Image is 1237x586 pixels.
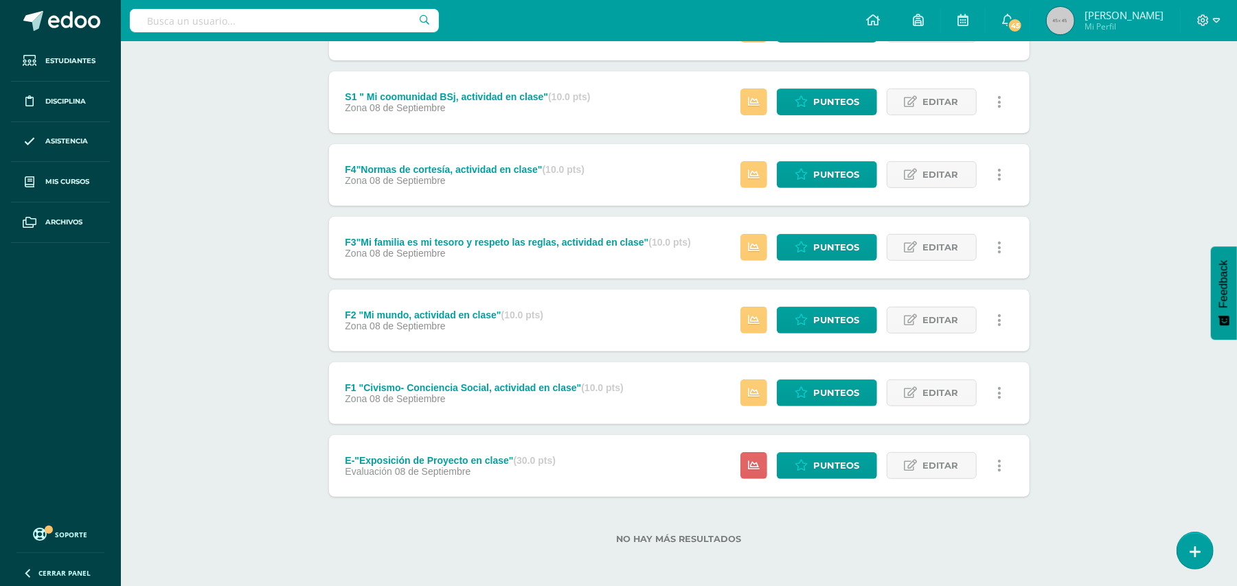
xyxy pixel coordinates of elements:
span: 08 de Septiembre [370,248,446,259]
span: Archivos [45,217,82,228]
span: Editar [923,380,959,406]
span: Cerrar panel [38,568,91,578]
span: Soporte [56,530,88,539]
span: [PERSON_NAME] [1085,8,1164,22]
strong: (10.0 pts) [648,237,690,248]
span: Zona [345,175,367,186]
img: 45x45 [1047,7,1074,34]
a: Punteos [777,234,877,261]
span: Editar [923,162,959,187]
span: Feedback [1218,260,1230,308]
strong: (10.0 pts) [581,382,623,393]
span: Editar [923,453,959,478]
a: Punteos [777,161,877,188]
span: 45 [1008,18,1023,33]
strong: (10.0 pts) [501,309,543,320]
a: Punteos [777,452,877,479]
span: Punteos [813,89,859,115]
a: Disciplina [11,82,110,122]
input: Busca un usuario... [130,9,439,32]
span: Estudiantes [45,56,95,67]
span: Punteos [813,380,859,406]
label: No hay más resultados [329,534,1030,544]
span: Disciplina [45,96,86,107]
div: F1 "Civismo- Conciencia Social, actividad en clase" [345,382,623,393]
span: Punteos [813,307,859,333]
span: Asistencia [45,136,88,147]
a: Archivos [11,202,110,243]
span: Evaluación [345,466,392,477]
span: Mi Perfil [1085,21,1164,32]
span: 08 de Septiembre [370,393,446,404]
a: Punteos [777,89,877,115]
div: F2 "Mi mundo, actividad en clase" [345,309,543,320]
a: Estudiantes [11,41,110,82]
a: Soporte [16,524,104,543]
span: Punteos [813,162,859,187]
span: Mis cursos [45,176,89,187]
div: S1 " Mi coomunidad BSj, actividad en clase" [345,91,590,102]
span: Editar [923,307,959,333]
span: 08 de Septiembre [370,175,446,186]
span: Zona [345,393,367,404]
span: Zona [345,320,367,331]
span: Punteos [813,453,859,478]
span: 08 de Septiembre [370,102,446,113]
span: 08 de Septiembre [370,320,446,331]
span: Punteos [813,235,859,260]
strong: (10.0 pts) [543,164,585,175]
span: Editar [923,89,959,115]
span: Zona [345,248,367,259]
span: 08 de Septiembre [395,466,471,477]
a: Punteos [777,379,877,406]
a: Asistencia [11,122,110,163]
div: E-"Exposición de Proyecto en clase" [345,455,556,466]
strong: (30.0 pts) [514,455,556,466]
div: F3"Mi familia es mi tesoro y respeto las reglas, actividad en clase" [345,237,691,248]
a: Mis cursos [11,162,110,202]
strong: (10.0 pts) [548,91,590,102]
div: F4"Normas de cortesía, actividad en clase" [345,164,585,175]
span: Zona [345,102,367,113]
span: Editar [923,235,959,260]
a: Punteos [777,307,877,333]
button: Feedback - Mostrar encuesta [1211,246,1237,340]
